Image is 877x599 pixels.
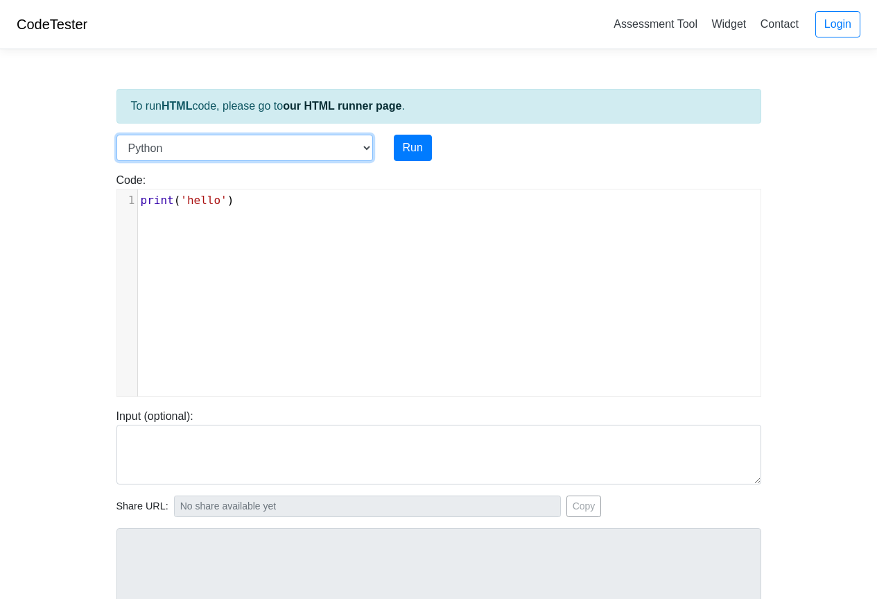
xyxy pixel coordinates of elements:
a: Login [815,11,860,37]
a: CodeTester [17,17,87,32]
a: Assessment Tool [608,12,703,35]
button: Copy [566,496,602,517]
span: 'hello' [180,194,227,207]
a: Contact [755,12,804,35]
div: Code: [106,172,772,397]
a: Widget [706,12,752,35]
div: 1 [117,192,137,209]
div: Input (optional): [106,408,772,484]
span: ( ) [141,194,234,207]
span: Share URL: [116,499,168,514]
a: our HTML runner page [283,100,401,112]
span: print [141,194,174,207]
div: To run code, please go to . [116,89,761,124]
input: No share available yet [174,496,561,517]
strong: HTML [162,100,192,112]
button: Run [394,135,432,161]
